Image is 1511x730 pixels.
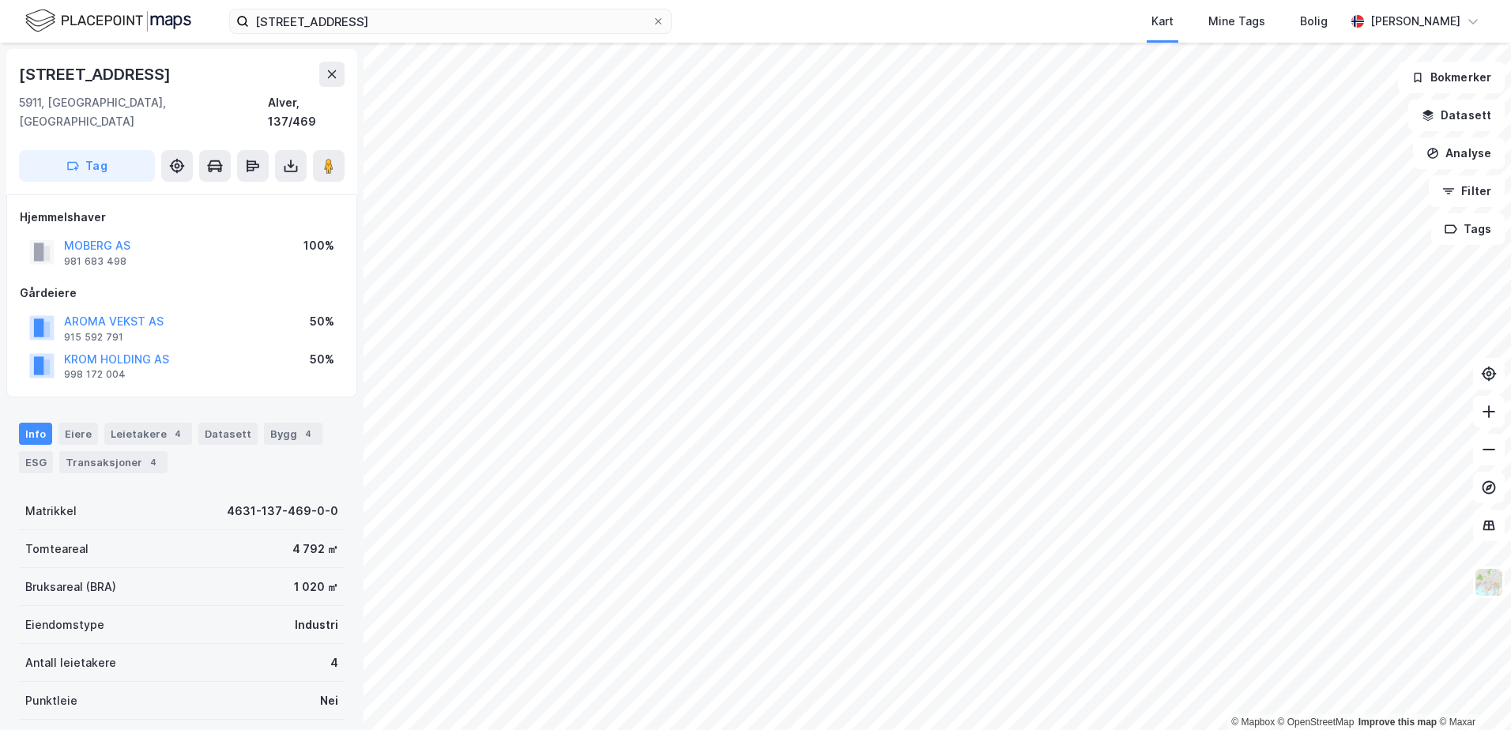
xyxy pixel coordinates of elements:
[292,540,338,559] div: 4 792 ㎡
[249,9,652,33] input: Søk på adresse, matrikkel, gårdeiere, leietakere eller personer
[1370,12,1460,31] div: [PERSON_NAME]
[1358,717,1437,728] a: Improve this map
[19,451,53,473] div: ESG
[1231,717,1275,728] a: Mapbox
[198,423,258,445] div: Datasett
[1300,12,1328,31] div: Bolig
[20,208,344,227] div: Hjemmelshaver
[145,454,161,470] div: 4
[59,451,168,473] div: Transaksjoner
[64,331,123,344] div: 915 592 791
[1151,12,1174,31] div: Kart
[25,691,77,710] div: Punktleie
[64,255,126,268] div: 981 683 498
[19,150,155,182] button: Tag
[1408,100,1505,131] button: Datasett
[25,540,89,559] div: Tomteareal
[19,93,268,131] div: 5911, [GEOGRAPHIC_DATA], [GEOGRAPHIC_DATA]
[1413,137,1505,169] button: Analyse
[310,350,334,369] div: 50%
[300,426,316,442] div: 4
[294,578,338,596] div: 1 020 ㎡
[303,236,334,255] div: 100%
[64,368,126,381] div: 998 172 004
[310,312,334,331] div: 50%
[295,615,338,634] div: Industri
[25,502,77,521] div: Matrikkel
[1432,654,1511,730] iframe: Chat Widget
[25,653,116,672] div: Antall leietakere
[268,93,345,131] div: Alver, 137/469
[104,423,192,445] div: Leietakere
[264,423,322,445] div: Bygg
[20,284,344,303] div: Gårdeiere
[19,423,52,445] div: Info
[25,578,116,596] div: Bruksareal (BRA)
[320,691,338,710] div: Nei
[1208,12,1265,31] div: Mine Tags
[19,62,174,87] div: [STREET_ADDRESS]
[170,426,186,442] div: 4
[25,7,191,35] img: logo.f888ab2527a4732fd821a326f86c7f29.svg
[330,653,338,672] div: 4
[25,615,104,634] div: Eiendomstype
[1429,175,1505,207] button: Filter
[58,423,98,445] div: Eiere
[1474,567,1504,597] img: Z
[1398,62,1505,93] button: Bokmerker
[1278,717,1355,728] a: OpenStreetMap
[1431,213,1505,245] button: Tags
[227,502,338,521] div: 4631-137-469-0-0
